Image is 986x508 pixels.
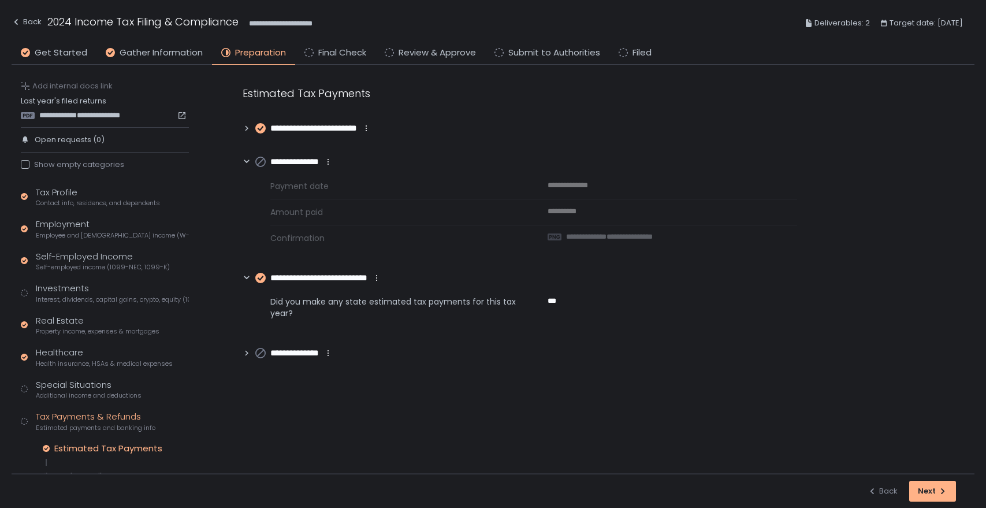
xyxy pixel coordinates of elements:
div: Self-Employed Income [36,250,170,272]
div: Real Estate [36,314,159,336]
button: Add internal docs link [21,81,113,91]
span: Filed [632,46,652,60]
span: Payment date [270,180,520,192]
span: Self-employed income (1099-NEC, 1099-K) [36,263,170,272]
span: Deliverables: 2 [814,16,870,30]
div: Tax Profile [36,186,160,208]
div: Back [868,486,898,496]
span: Review & Approve [399,46,476,60]
button: Back [12,14,42,33]
span: Interest, dividends, capital gains, crypto, equity (1099s, K-1s) [36,295,189,304]
span: Preparation [235,46,286,60]
span: Gather Information [120,46,203,60]
span: Target date: [DATE] [890,16,963,30]
span: Estimated payments and banking info [36,424,155,432]
h1: 2024 Income Tax Filing & Compliance [47,14,239,29]
span: Submit to Authorities [508,46,600,60]
div: Employment [36,218,189,240]
div: Next [918,486,947,496]
div: Tax Payments & Refunds [36,410,155,432]
div: Last year's filed returns [21,96,189,120]
div: Estimated Tax Payments [54,443,162,454]
span: Contact info, residence, and dependents [36,199,160,207]
button: Next [909,481,956,502]
span: Did you make any state estimated tax payments for this tax year? [270,296,520,319]
span: Confirmation [270,232,520,244]
span: Amount paid [270,206,520,218]
span: Get Started [35,46,87,60]
span: Employee and [DEMOGRAPHIC_DATA] income (W-2s) [36,231,189,240]
div: Healthcare [36,346,173,368]
span: Final Check [318,46,366,60]
div: Investments [36,282,189,304]
div: Bank Details [54,470,106,482]
button: Back [868,481,898,502]
span: Property income, expenses & mortgages [36,327,159,336]
span: Health insurance, HSAs & medical expenses [36,359,173,368]
div: Back [12,15,42,29]
span: Open requests (0) [35,135,105,145]
div: Estimated Tax Payments [243,86,797,101]
div: Special Situations [36,379,142,401]
span: Additional income and deductions [36,391,142,400]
